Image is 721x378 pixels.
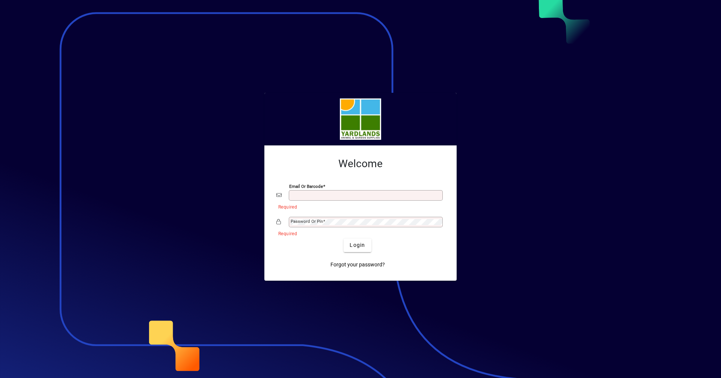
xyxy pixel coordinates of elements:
[289,183,323,189] mat-label: Email or Barcode
[278,203,439,210] mat-error: Required
[291,219,323,224] mat-label: Password or Pin
[344,239,371,252] button: Login
[327,258,388,272] a: Forgot your password?
[330,261,385,269] span: Forgot your password?
[350,241,365,249] span: Login
[276,157,445,170] h2: Welcome
[278,229,439,237] mat-error: Required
